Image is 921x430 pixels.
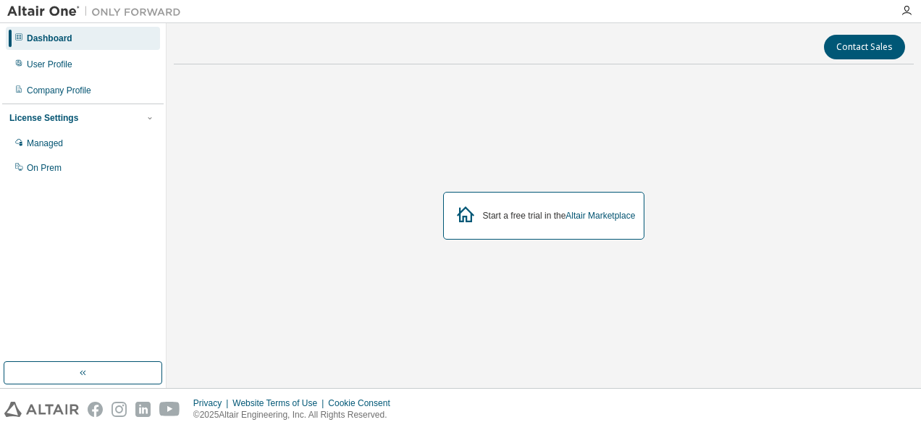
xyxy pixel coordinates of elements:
p: © 2025 Altair Engineering, Inc. All Rights Reserved. [193,409,399,421]
div: License Settings [9,112,78,124]
div: On Prem [27,162,62,174]
img: instagram.svg [112,402,127,417]
div: Cookie Consent [328,397,398,409]
img: facebook.svg [88,402,103,417]
div: Privacy [193,397,232,409]
div: Website Terms of Use [232,397,328,409]
button: Contact Sales [824,35,905,59]
div: Company Profile [27,85,91,96]
img: youtube.svg [159,402,180,417]
img: Altair One [7,4,188,19]
div: Managed [27,138,63,149]
div: User Profile [27,59,72,70]
img: altair_logo.svg [4,402,79,417]
img: linkedin.svg [135,402,151,417]
div: Dashboard [27,33,72,44]
div: Start a free trial in the [483,210,636,222]
a: Altair Marketplace [565,211,635,221]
